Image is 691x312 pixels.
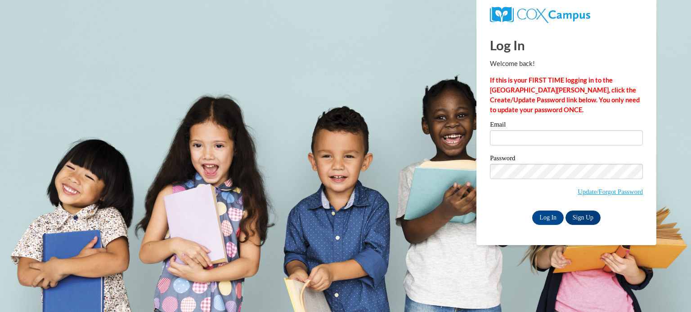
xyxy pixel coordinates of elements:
[490,59,643,69] p: Welcome back!
[578,188,643,195] a: Update/Forgot Password
[490,36,643,54] h1: Log In
[565,211,601,225] a: Sign Up
[490,7,590,23] img: COX Campus
[490,76,640,114] strong: If this is your FIRST TIME logging in to the [GEOGRAPHIC_DATA][PERSON_NAME], click the Create/Upd...
[490,10,590,18] a: COX Campus
[490,121,643,130] label: Email
[490,155,643,164] label: Password
[532,211,564,225] input: Log In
